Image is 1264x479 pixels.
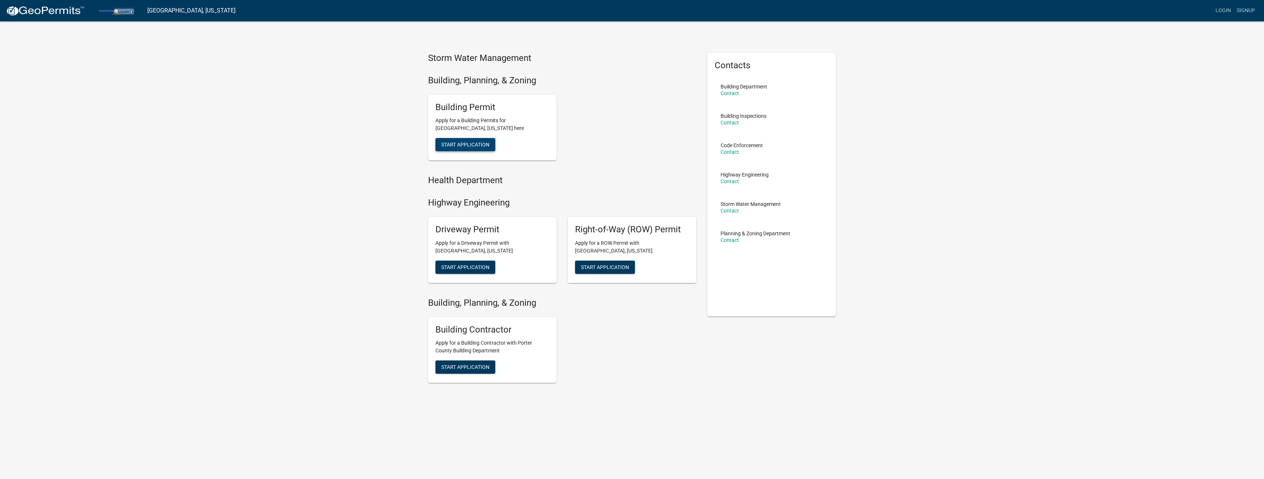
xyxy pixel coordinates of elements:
[721,120,739,126] a: Contact
[435,117,549,132] p: Apply for a Building Permits for [GEOGRAPHIC_DATA], [US_STATE] here
[428,53,696,63] h4: Storm Water Management
[435,138,495,151] button: Start Application
[428,75,696,86] h4: Building, Planning, & Zoning
[441,364,489,370] span: Start Application
[147,4,236,17] a: [GEOGRAPHIC_DATA], [US_STATE]
[721,84,767,89] p: Building Department
[435,360,495,374] button: Start Application
[575,239,689,255] p: Apply for a ROW Permit with [GEOGRAPHIC_DATA], [US_STATE]
[1213,4,1234,18] a: Login
[721,172,769,177] p: Highway Engineering
[721,90,739,96] a: Contact
[435,324,549,335] h5: Building Contractor
[715,60,829,71] h5: Contacts
[428,197,696,208] h4: Highway Engineering
[721,237,739,243] a: Contact
[435,224,549,235] h5: Driveway Permit
[721,202,781,207] p: Storm Water Management
[721,149,739,155] a: Contact
[435,261,495,274] button: Start Application
[441,142,489,148] span: Start Application
[721,208,739,214] a: Contact
[441,264,489,270] span: Start Application
[1234,4,1258,18] a: Signup
[435,239,549,255] p: Apply for a Driveway Permit with [GEOGRAPHIC_DATA], [US_STATE]
[90,6,141,15] img: Porter County, Indiana
[435,339,549,355] p: Apply for a Building Contractor with Porter County Building Department
[435,102,549,113] h5: Building Permit
[721,178,739,184] a: Contact
[428,175,696,186] h4: Health Department
[575,224,689,235] h5: Right-of-Way (ROW) Permit
[575,261,635,274] button: Start Application
[721,113,766,119] p: Building Inspections
[428,298,696,308] h4: Building, Planning, & Zoning
[581,264,629,270] span: Start Application
[721,143,763,148] p: Code Enforcement
[721,231,790,236] p: Planning & Zoning Department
